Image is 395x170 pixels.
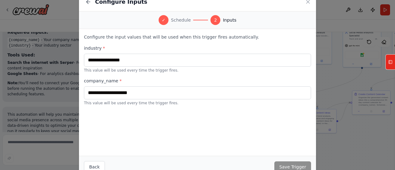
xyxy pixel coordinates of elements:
[84,45,311,51] label: industry
[84,78,311,84] label: company_name
[84,68,311,73] p: This value will be used every time the trigger fires.
[171,17,191,23] span: Schedule
[159,15,168,25] div: ✓
[84,34,311,40] p: Configure the input values that will be used when this trigger fires automatically.
[223,17,236,23] span: Inputs
[84,101,311,106] p: This value will be used every time the trigger fires.
[210,15,220,25] div: 2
